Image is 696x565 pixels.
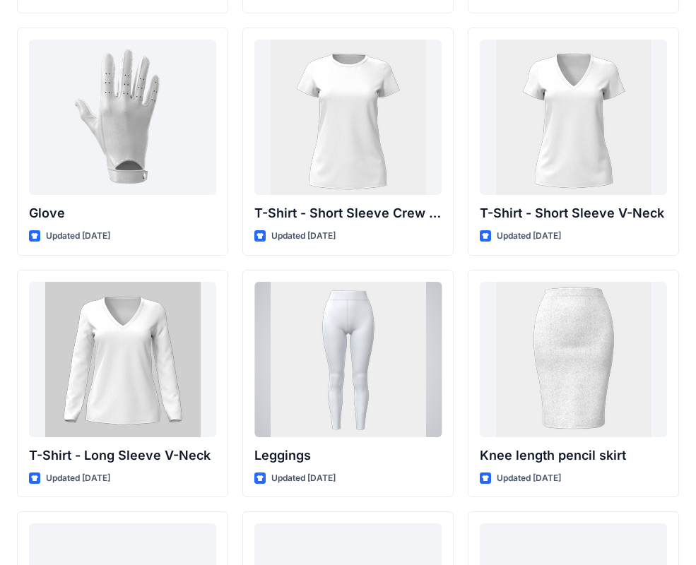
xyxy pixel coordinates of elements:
a: T-Shirt - Short Sleeve V-Neck [480,40,667,195]
a: Glove [29,40,216,195]
p: Updated [DATE] [271,229,336,244]
p: Knee length pencil skirt [480,446,667,465]
p: Leggings [254,446,442,465]
p: Updated [DATE] [497,471,561,486]
p: Glove [29,203,216,223]
p: T-Shirt - Short Sleeve Crew Neck [254,203,442,223]
p: Updated [DATE] [46,229,110,244]
p: Updated [DATE] [46,471,110,486]
p: T-Shirt - Long Sleeve V-Neck [29,446,216,465]
p: Updated [DATE] [271,471,336,486]
p: Updated [DATE] [497,229,561,244]
p: T-Shirt - Short Sleeve V-Neck [480,203,667,223]
a: T-Shirt - Short Sleeve Crew Neck [254,40,442,195]
a: Knee length pencil skirt [480,282,667,437]
a: Leggings [254,282,442,437]
a: T-Shirt - Long Sleeve V-Neck [29,282,216,437]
